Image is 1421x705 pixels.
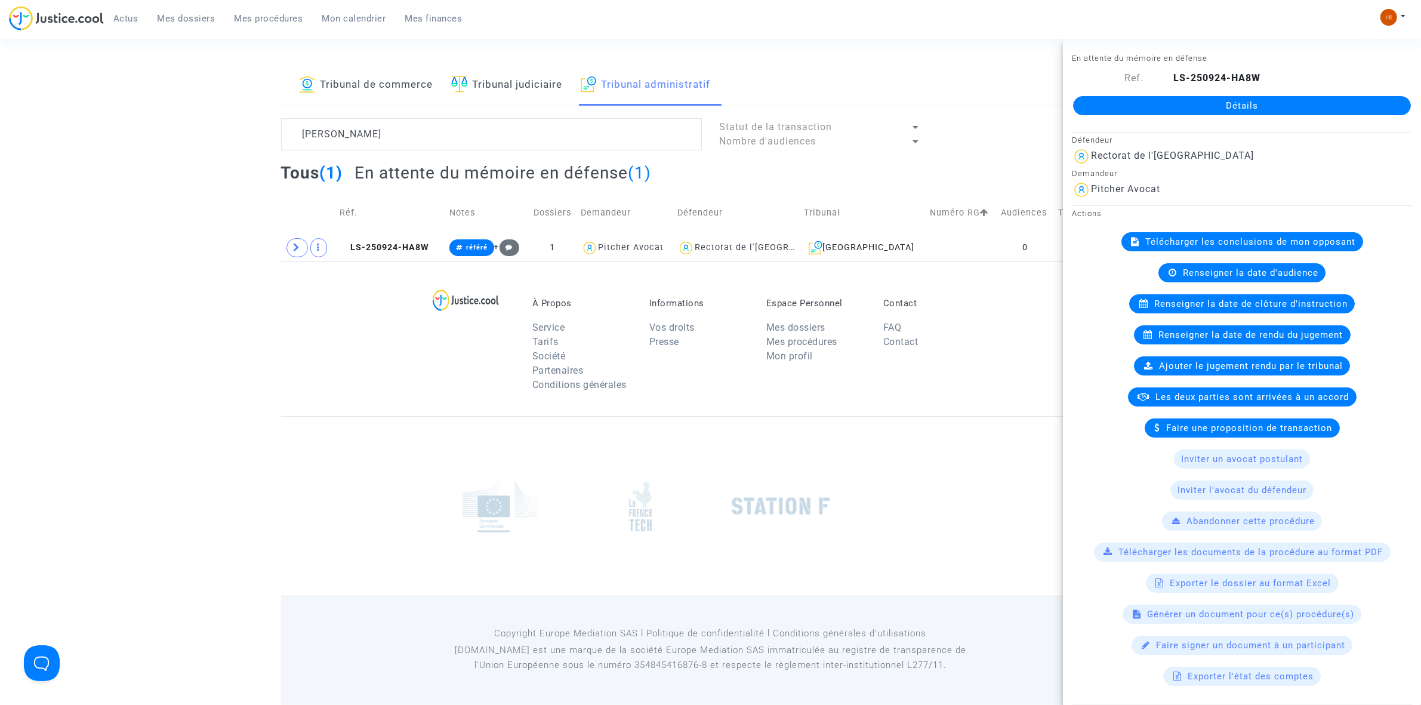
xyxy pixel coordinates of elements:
[1181,454,1303,464] span: Inviter un avocat postulant
[997,192,1054,234] td: Audiences
[1119,547,1383,558] span: Télécharger les documents de la procédure au format PDF
[532,322,565,333] a: Service
[720,136,816,147] span: Nombre d'audiences
[1072,136,1112,144] small: Défendeur
[1072,54,1207,63] small: En attente du mémoire en défense
[322,13,386,24] span: Mon calendrier
[494,242,520,252] span: +
[451,76,468,93] img: icon-faciliter-sm.svg
[732,497,830,515] img: stationf.png
[433,290,499,311] img: logo-lg.svg
[532,365,584,376] a: Partenaires
[720,121,833,133] span: Statut de la transaction
[532,336,559,347] a: Tarifs
[1188,671,1314,682] span: Exporter l'état des comptes
[804,241,921,255] div: [GEOGRAPHIC_DATA]
[1091,150,1254,161] div: Rectorat de l'[GEOGRAPHIC_DATA]
[673,192,800,234] td: Défendeur
[532,298,631,309] p: À Propos
[800,192,926,234] td: Tribunal
[883,298,982,309] p: Contact
[1156,640,1345,651] span: Faire signer un document à un participant
[340,242,429,253] span: LS-250924-HA8W
[9,6,104,30] img: jc-logo.svg
[1159,330,1343,340] span: Renseigner la date de rendu du jugement
[649,298,748,309] p: Informations
[1054,192,1118,234] td: Transaction
[1147,609,1354,620] span: Générer un document pour ce(s) procédure(s)
[695,242,847,253] div: Rectorat de l'[GEOGRAPHIC_DATA]
[581,239,599,257] img: icon-user.svg
[766,350,813,362] a: Mon profil
[1072,180,1091,199] img: icon-user.svg
[445,192,528,234] td: Notes
[766,322,825,333] a: Mes dossiers
[883,336,918,347] a: Contact
[532,350,566,362] a: Société
[158,13,215,24] span: Mes dossiers
[1183,267,1318,278] span: Renseigner la date d'audience
[1063,71,1152,85] div: Ref.
[649,322,695,333] a: Vos droits
[577,192,674,234] td: Demandeur
[1167,423,1333,433] span: Faire une proposition de transaction
[281,162,343,183] h2: Tous
[1072,169,1117,178] small: Demandeur
[1072,209,1102,218] small: Actions
[997,234,1054,261] td: 0
[581,65,711,106] a: Tribunal administratif
[1156,392,1349,402] span: Les deux parties sont arrivées à un accord
[528,234,577,261] td: 1
[24,645,60,681] iframe: Help Scout Beacon - Open
[463,481,537,532] img: europe_commision.png
[1072,147,1091,166] img: icon-user.svg
[532,379,627,390] a: Conditions générales
[649,336,679,347] a: Presse
[1073,96,1411,115] a: Détails
[299,76,316,93] img: icon-banque.svg
[466,244,488,251] span: référé
[451,65,563,106] a: Tribunal judiciaire
[1380,9,1397,26] img: fc99b196863ffcca57bb8fe2645aafd9
[405,13,463,24] span: Mes finances
[598,242,664,253] div: Pitcher Avocat
[335,192,445,234] td: Réf.
[766,298,865,309] p: Espace Personnel
[439,643,982,673] p: [DOMAIN_NAME] est une marque de la société Europe Mediation SAS immatriculée au registre de tr...
[1186,516,1315,527] span: Abandonner cette procédure
[809,241,822,255] img: icon-archive.svg
[883,322,902,333] a: FAQ
[235,13,303,24] span: Mes procédures
[355,162,651,183] h2: En attente du mémoire en défense
[629,481,652,532] img: french_tech.png
[1154,298,1348,309] span: Renseigner la date de clôture d'instruction
[1178,485,1306,495] span: Inviter l'avocat du défendeur
[113,13,138,24] span: Actus
[1146,236,1356,247] span: Télécharger les conclusions de mon opposant
[677,239,695,257] img: icon-user.svg
[628,163,651,183] span: (1)
[581,76,597,93] img: icon-archive.svg
[528,192,577,234] td: Dossiers
[1159,361,1343,371] span: Ajouter le jugement rendu par le tribunal
[320,163,343,183] span: (1)
[766,336,837,347] a: Mes procédures
[439,626,982,641] p: Copyright Europe Mediation SAS l Politique de confidentialité l Conditions générales d’utilisa...
[1170,578,1331,589] span: Exporter le dossier au format Excel
[1173,72,1260,84] b: LS-250924-HA8W
[1091,183,1160,195] div: Pitcher Avocat
[926,192,997,234] td: Numéro RG
[299,65,433,106] a: Tribunal de commerce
